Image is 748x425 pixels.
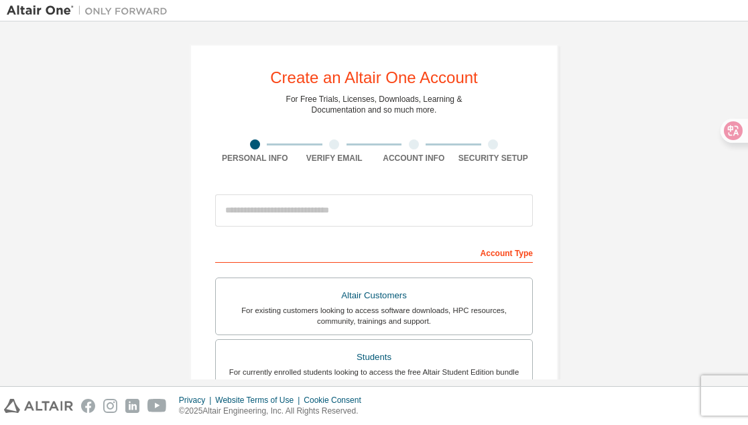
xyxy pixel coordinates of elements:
[224,367,524,388] div: For currently enrolled students looking to access the free Altair Student Edition bundle and all ...
[224,305,524,326] div: For existing customers looking to access software downloads, HPC resources, community, trainings ...
[224,348,524,367] div: Students
[215,241,533,263] div: Account Type
[4,399,73,413] img: altair_logo.svg
[304,395,369,406] div: Cookie Consent
[147,399,167,413] img: youtube.svg
[270,70,478,86] div: Create an Altair One Account
[179,406,369,417] p: © 2025 Altair Engineering, Inc. All Rights Reserved.
[454,153,534,164] div: Security Setup
[81,399,95,413] img: facebook.svg
[215,153,295,164] div: Personal Info
[7,4,174,17] img: Altair One
[286,94,462,115] div: For Free Trials, Licenses, Downloads, Learning & Documentation and so much more.
[179,395,215,406] div: Privacy
[125,399,139,413] img: linkedin.svg
[215,395,304,406] div: Website Terms of Use
[295,153,375,164] div: Verify Email
[374,153,454,164] div: Account Info
[224,286,524,305] div: Altair Customers
[103,399,117,413] img: instagram.svg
